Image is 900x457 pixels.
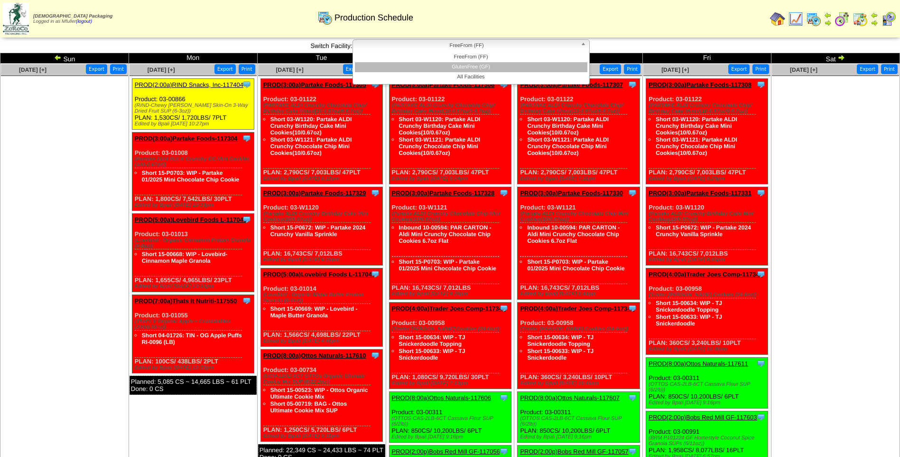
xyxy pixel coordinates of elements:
[355,52,587,62] li: FreeFrom (FF)
[756,412,766,422] img: Tooltip
[649,103,768,114] div: (PARTAKE ALDI Crunchy Chocolate Chip/ Birthday Cake Mixed(10-0.67oz/6-6.7oz))
[600,64,621,74] button: Export
[355,72,587,82] li: All Facilities
[643,53,771,64] td: Fri
[392,81,495,88] a: PROD(3:00a)Partake Foods-117306
[656,116,737,136] a: Short 03-W1120: Partake ALDI Crunchy Birthday Cake Mini Cookies(10/0.67oz)
[270,116,352,136] a: Short 03-W1120: Partake ALDI Crunchy Birthday Cake Mini Cookies(10/0.67oz)
[76,19,92,24] a: (logout)
[646,268,768,355] div: Product: 03-00958 PLAN: 360CS / 3,240LBS / 10PLT
[110,64,127,74] button: Print
[392,434,511,440] div: Edited by Bpali [DATE] 9:16pm
[263,352,366,359] a: PROD(8:00a)Ottos Naturals-117610
[790,67,817,73] a: [DATE] [+]
[3,3,29,35] img: zoroco-logo-small.webp
[520,448,628,455] a: PROD(2:00p)Bobs Red Mill GF-117057
[520,190,623,197] a: PROD(3:00a)Partake Foods-117330
[824,11,832,19] img: arrowleft.gif
[263,338,382,344] div: Edited by Bpali [DATE] 4:46pm
[806,11,821,27] img: calendarprod.gif
[54,54,62,61] img: arrowleft.gif
[392,176,511,181] div: Edited by Bpali [DATE] 6:24pm
[824,19,832,27] img: arrowright.gif
[649,211,768,222] div: (Partake ALDI Crunchy Birthday Cake Mini Cookies(10/0.67oz))
[649,81,752,88] a: PROD(3:00a)Partake Foods-117308
[392,394,492,401] a: PROD(8:00a)Ottos Naturals-117606
[392,211,511,222] div: (Partake ALDI Crunchy Chocolate Chip Mini Cookies(10/0.67oz))
[788,11,803,27] img: line_graph.gif
[756,188,766,198] img: Tooltip
[263,190,366,197] a: PROD(3:00a)Partake Foods-117329
[756,80,766,89] img: Tooltip
[132,79,254,130] div: Product: 03-00866 PLAN: 1,530CS / 1,720LBS / 7PLT
[132,214,254,292] div: Product: 03-01013 PLAN: 1,655CS / 4,965LBS / 23PLT
[142,170,239,183] a: Short 15-P0703: WIP - Partake 01/2025 Mini Chocolate Chip Cookie
[270,224,366,238] a: Short 15-P0672: WIP - Partake 2024 Crunchy Vanilla Sprinkle
[520,81,623,88] a: PROD(3:00a)Partake Foods-117307
[135,121,254,127] div: Edited by Bpali [DATE] 10:27pm
[646,187,768,266] div: Product: 03-W1120 PLAN: 16,743CS / 7,012LBS
[263,81,366,88] a: PROD(3:00a)Partake Foods-117305
[389,392,511,443] div: Product: 03-00311 PLAN: 850CS / 10,200LBS / 6PLT
[389,79,511,184] div: Product: 03-01122 PLAN: 2,790CS / 7,003LBS / 47PLT
[214,64,236,74] button: Export
[257,53,386,64] td: Tue
[518,187,640,300] div: Product: 03-W1121 PLAN: 16,743CS / 7,012LBS
[853,11,868,27] img: calendarinout.gif
[389,187,511,300] div: Product: 03-W1121 PLAN: 16,743CS / 7,012LBS
[649,414,757,421] a: PROD(2:00p)Bobs Red Mill GF-117603
[520,394,620,401] a: PROD(8:00a)Ottos Naturals-117607
[649,190,752,197] a: PROD(3:00a)Partake Foods-117331
[857,64,878,74] button: Export
[399,258,496,272] a: Short 15-P0703: WIP - Partake 01/2025 Mini Chocolate Chip Cookie
[527,116,609,136] a: Short 03-W1120: Partake ALDI Crunchy Birthday Cake Mini Cookies(10/0.67oz)
[242,215,251,224] img: Tooltip
[649,435,768,447] div: (BRM P101224 GF Homestyle Coconut Spice Granola SUPs (6/11oz))
[399,348,465,361] a: Short 15-00633: WIP - TJ Snickerdoodle
[628,188,637,198] img: Tooltip
[392,305,506,312] a: PROD(4:00a)Trader Joes Comp-117347
[518,303,640,389] div: Product: 03-00958 PLAN: 360CS / 3,240LBS / 10PLT
[392,291,511,297] div: Edited by Bpali [DATE] 9:25pm
[770,11,785,27] img: home.gif
[871,19,878,27] img: arrowright.gif
[263,103,382,114] div: (PARTAKE ALDI Crunchy Chocolate Chip/ Birthday Cake Mixed(10-0.67oz/6-6.7oz))
[881,11,896,27] img: calendarcustomer.gif
[270,387,368,400] a: Short 15-00523: WIP - Ottos Organic Ultimate Cookie Mix
[527,258,624,272] a: Short 15-P0703: WIP - Partake 01/2025 Mini Chocolate Chip Cookie
[628,304,637,313] img: Tooltip
[33,14,112,24] span: Logged in as Mfuller
[392,381,511,386] div: Edited by Bpali [DATE] 7:13pm
[135,81,243,88] a: PROD(2:00a)RIND Snacks, Inc-117404
[343,64,364,74] button: Export
[132,133,254,211] div: Product: 03-01008 PLAN: 1,800CS / 7,542LBS / 30PLT
[263,433,382,439] div: Edited by Bpali [DATE] 9:16pm
[661,67,689,73] span: [DATE] [+]
[130,376,257,395] div: Planned: 5,085 CS ~ 14,665 LBS ~ 61 PLT Done: 0 CS
[142,332,242,345] a: Short 04-01726: TIN - OG Apple Puffs RI-0096 (LB)
[317,10,333,25] img: calendarprod.gif
[728,64,750,74] button: Export
[399,224,492,244] a: Inbound 10-00594: PAR CARTON - Aldi Mini Crunchy Chocolate Chip Cookies 6.7oz Flat
[656,314,722,327] a: Short 15-00633: WIP - TJ Snickerdoodle
[270,400,347,414] a: Short 05-00719: BAG - Ottos Ultimate Cookie Mix SUP
[135,156,254,168] div: (Partake 2024 BULK Crunchy CC Mini Cookies (100-0.67oz))
[518,392,640,443] div: Product: 03-00311 PLAN: 850CS / 10,200LBS / 6PLT
[752,64,769,74] button: Print
[649,346,768,352] div: Edited by Bpali [DATE] 10:46am
[242,80,251,89] img: Tooltip
[656,224,751,238] a: Short 15-P0672: WIP - Partake 2024 Crunchy Vanilla Sprinkle
[263,373,382,385] div: (UCM-12OZ-6CT OTTOs Organic Ultimate Cookie Mix SUP (6/12.2oz))
[520,326,639,332] div: (Trader [PERSON_NAME] Cookies (24-6oz))
[518,79,640,184] div: Product: 03-01122 PLAN: 2,790CS / 7,003LBS / 47PLT
[0,53,129,64] td: Sun
[399,334,465,347] a: Short 15-00634: WIP - TJ Snickerdoodle Topping
[871,11,878,19] img: arrowleft.gif
[835,11,850,27] img: calendarblend.gif
[628,447,637,456] img: Tooltip
[263,292,382,304] div: (Lovebird - Organic Maple Butter Protein Granola (6-8oz))
[392,103,511,114] div: (PARTAKE ALDI Crunchy Chocolate Chip/ Birthday Cake Mixed(10-0.67oz/6-6.7oz))
[520,291,639,297] div: Edited by Bpali [DATE] 8:44pm
[276,67,304,73] a: [DATE] [+]
[520,103,639,114] div: (PARTAKE ALDI Crunchy Chocolate Chip/ Birthday Cake Mixed(10-0.67oz/6-6.7oz))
